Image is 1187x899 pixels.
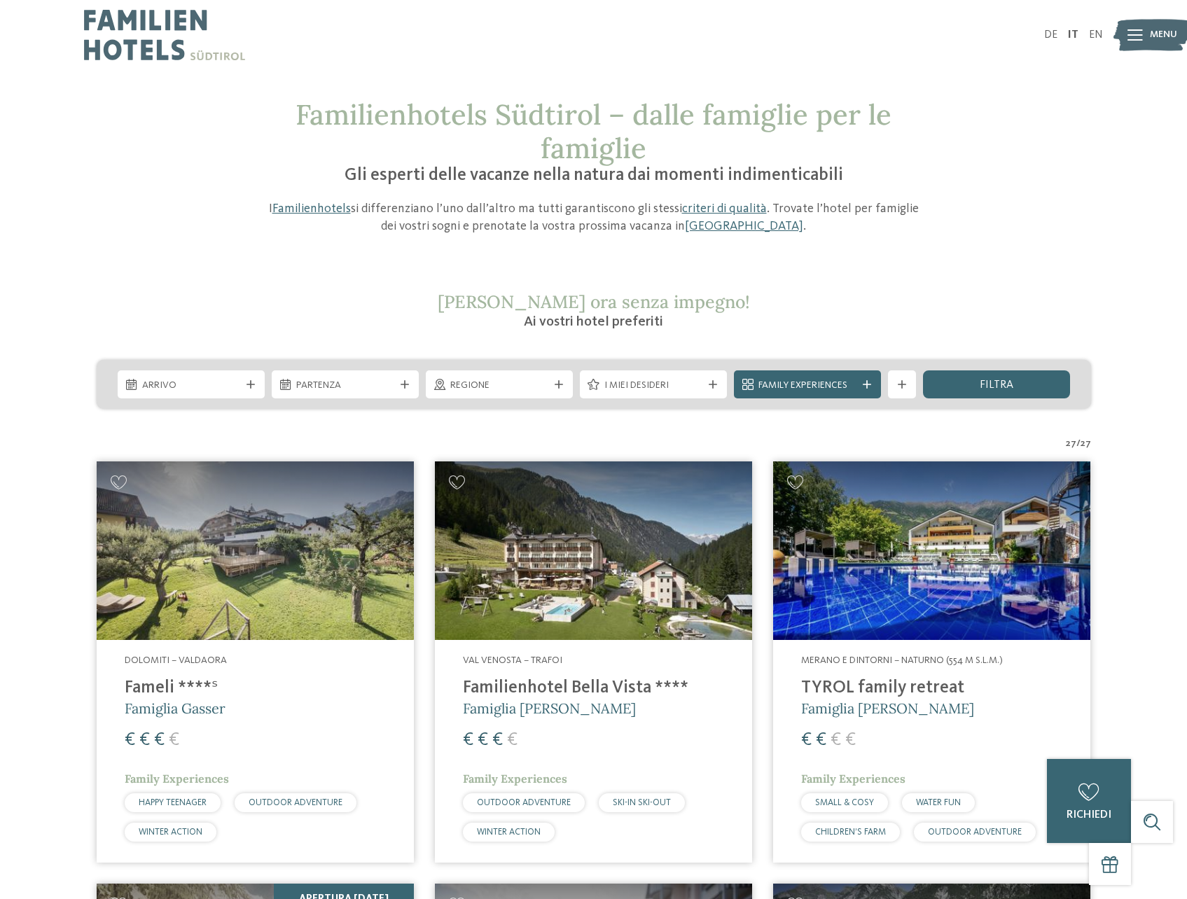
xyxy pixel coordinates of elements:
[1076,437,1081,451] span: /
[463,678,724,699] h4: Familienhotel Bella Vista ****
[125,731,135,749] span: €
[450,379,548,393] span: Regione
[1150,28,1177,42] span: Menu
[801,678,1062,699] h4: TYROL family retreat
[97,461,414,863] a: Cercate un hotel per famiglie? Qui troverete solo i migliori! Dolomiti – Valdaora Fameli ****ˢ Fa...
[801,699,974,717] span: Famiglia [PERSON_NAME]
[682,202,767,215] a: criteri di qualità
[477,798,571,807] span: OUTDOOR ADVENTURE
[980,379,1013,391] span: filtra
[438,291,750,313] span: [PERSON_NAME] ora senza impegno!
[1089,29,1103,41] a: EN
[801,772,905,786] span: Family Experiences
[685,220,803,232] a: [GEOGRAPHIC_DATA]
[463,731,473,749] span: €
[1044,29,1057,41] a: DE
[604,379,702,393] span: I miei desideri
[815,798,874,807] span: SMALL & COSY
[773,461,1090,640] img: Familien Wellness Residence Tyrol ****
[169,731,179,749] span: €
[139,828,202,837] span: WINTER ACTION
[928,828,1022,837] span: OUTDOOR ADVENTURE
[816,731,826,749] span: €
[773,461,1090,863] a: Cercate un hotel per famiglie? Qui troverete solo i migliori! Merano e dintorni – Naturno (554 m ...
[524,315,663,329] span: Ai vostri hotel preferiti
[801,655,1003,665] span: Merano e dintorni – Naturno (554 m s.l.m.)
[296,379,394,393] span: Partenza
[1067,809,1111,821] span: richiedi
[272,202,351,215] a: Familienhotels
[758,379,856,393] span: Family Experiences
[435,461,752,863] a: Cercate un hotel per famiglie? Qui troverete solo i migliori! Val Venosta – Trafoi Familienhotel ...
[1068,29,1078,41] a: IT
[1081,437,1091,451] span: 27
[249,798,342,807] span: OUTDOOR ADVENTURE
[477,828,541,837] span: WINTER ACTION
[463,699,636,717] span: Famiglia [PERSON_NAME]
[845,731,856,749] span: €
[831,731,841,749] span: €
[507,731,518,749] span: €
[478,731,488,749] span: €
[139,731,150,749] span: €
[154,731,165,749] span: €
[296,97,891,166] span: Familienhotels Südtirol – dalle famiglie per le famiglie
[125,655,227,665] span: Dolomiti – Valdaora
[1066,437,1076,451] span: 27
[435,461,752,640] img: Cercate un hotel per famiglie? Qui troverete solo i migliori!
[261,200,926,235] p: I si differenziano l’uno dall’altro ma tutti garantiscono gli stessi . Trovate l’hotel per famigl...
[125,699,225,717] span: Famiglia Gasser
[815,828,886,837] span: CHILDREN’S FARM
[492,731,503,749] span: €
[345,167,843,184] span: Gli esperti delle vacanze nella natura dai momenti indimenticabili
[916,798,961,807] span: WATER FUN
[139,798,207,807] span: HAPPY TEENAGER
[463,772,567,786] span: Family Experiences
[97,461,414,640] img: Cercate un hotel per famiglie? Qui troverete solo i migliori!
[125,772,229,786] span: Family Experiences
[801,731,812,749] span: €
[142,379,240,393] span: Arrivo
[613,798,671,807] span: SKI-IN SKI-OUT
[463,655,562,665] span: Val Venosta – Trafoi
[1047,759,1131,843] a: richiedi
